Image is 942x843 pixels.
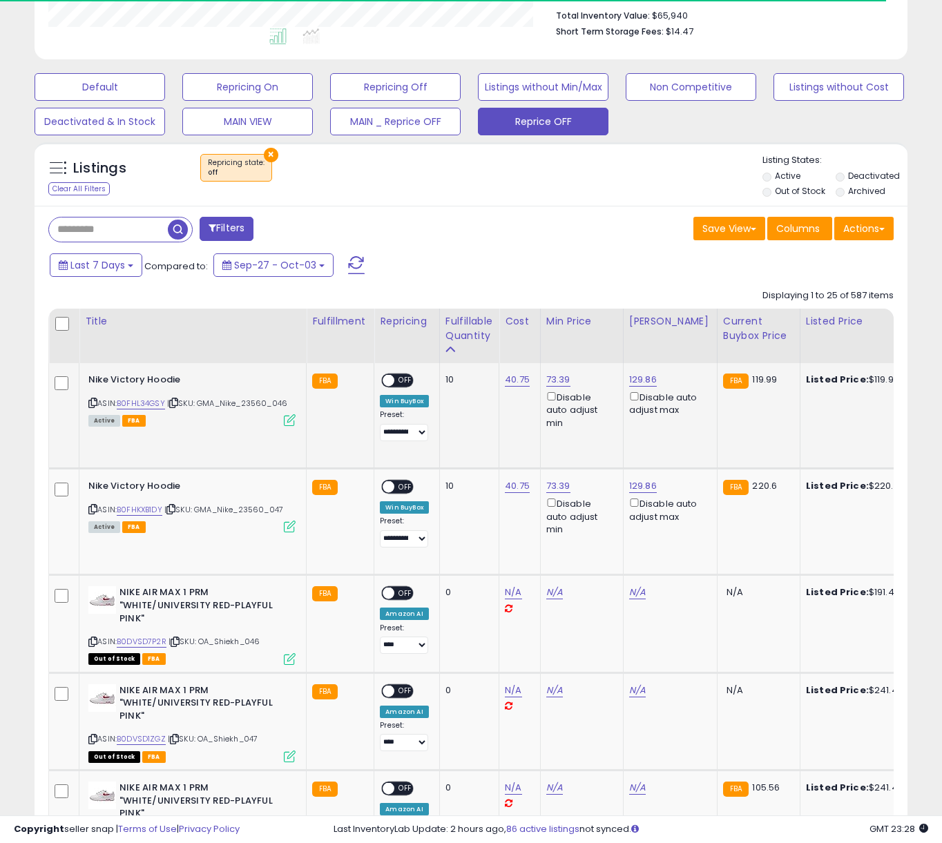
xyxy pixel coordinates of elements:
b: Total Inventory Value: [556,10,650,21]
div: 0 [445,586,488,599]
div: $191.42 [806,586,921,599]
span: OFF [395,783,417,795]
div: $241.42 [806,782,921,794]
a: 129.86 [629,479,657,493]
div: Preset: [380,623,429,655]
div: Cost [505,314,535,329]
button: Sep-27 - Oct-03 [213,253,334,277]
a: N/A [546,585,563,599]
div: Min Price [546,314,617,329]
b: NIKE AIR MAX 1 PRM "WHITE/UNIVERSITY RED-PLAYFUL PINK" [119,684,287,726]
a: B0DVSD7P2R [117,636,166,648]
b: Nike Victory Hoodie [88,374,256,390]
a: N/A [505,684,521,697]
span: N/A [727,585,743,599]
span: FBA [122,415,146,427]
a: Terms of Use [118,822,177,835]
span: FBA [142,653,166,665]
span: | SKU: GMA_Nike_23560_047 [164,504,283,515]
span: | SKU: GMA_Nike_23560_046 [167,398,287,409]
div: Current Buybox Price [723,314,794,343]
div: Win BuyBox [380,395,429,407]
div: 10 [445,374,488,386]
span: OFF [395,375,417,387]
span: 220.6 [752,479,777,492]
button: Save View [693,217,765,240]
button: Listings without Min/Max [478,73,608,101]
a: 73.39 [546,479,570,493]
a: B0FHKXB1DY [117,504,162,516]
span: All listings currently available for purchase on Amazon [88,521,120,533]
button: × [264,148,278,162]
div: ASIN: [88,684,296,761]
span: OFF [395,685,417,697]
div: Preset: [380,410,429,441]
b: NIKE AIR MAX 1 PRM "WHITE/UNIVERSITY RED-PLAYFUL PINK" [119,782,287,824]
div: Fulfillment [312,314,368,329]
div: $241.42 [806,684,921,697]
b: NIKE AIR MAX 1 PRM "WHITE/UNIVERSITY RED-PLAYFUL PINK" [119,586,287,628]
div: Disable auto adjust max [629,389,706,416]
button: MAIN VIEW [182,108,313,135]
div: Preset: [380,516,429,548]
span: 119.99 [752,373,777,386]
a: N/A [629,781,646,795]
small: FBA [312,374,338,389]
div: Clear All Filters [48,182,110,195]
span: Compared to: [144,260,208,273]
span: $14.47 [666,25,693,38]
b: Listed Price: [806,781,869,794]
span: 105.56 [752,781,780,794]
button: Listings without Cost [773,73,904,101]
img: 31B+sQ176zL._SL40_.jpg [88,684,116,712]
div: seller snap | | [14,823,240,836]
a: 73.39 [546,373,570,387]
div: off [208,168,265,177]
b: Short Term Storage Fees: [556,26,664,37]
small: FBA [723,480,749,495]
div: Preset: [380,721,429,752]
div: ASIN: [88,586,296,663]
a: B0DVSD1ZGZ [117,733,166,745]
button: Non Competitive [626,73,756,101]
span: Columns [776,222,820,235]
button: Columns [767,217,832,240]
span: Last 7 Days [70,258,125,272]
a: Privacy Policy [179,822,240,835]
a: N/A [629,585,646,599]
div: ASIN: [88,374,296,425]
b: Listed Price: [806,479,869,492]
b: Listed Price: [806,684,869,697]
div: Amazon AI [380,706,428,718]
div: Title [85,314,300,329]
a: 40.75 [505,373,530,387]
span: FBA [122,521,146,533]
div: 0 [445,782,488,794]
small: FBA [312,586,338,601]
span: OFF [395,481,417,493]
a: 86 active listings [506,822,579,835]
button: Filters [200,217,253,241]
button: Repricing On [182,73,313,101]
span: All listings that are currently out of stock and unavailable for purchase on Amazon [88,751,140,763]
a: B0FHL34GSY [117,398,165,409]
span: Sep-27 - Oct-03 [234,258,316,272]
label: Active [775,170,800,182]
small: FBA [723,782,749,797]
b: Listed Price: [806,585,869,599]
span: N/A [727,684,743,697]
div: Repricing [380,314,434,329]
div: ASIN: [88,480,296,531]
p: Listing States: [762,154,907,167]
div: $220.60 [806,480,921,492]
button: Deactivated & In Stock [35,108,165,135]
small: FBA [312,782,338,797]
span: All listings currently available for purchase on Amazon [88,415,120,427]
img: 31B+sQ176zL._SL40_.jpg [88,586,116,614]
div: Listed Price [806,314,925,329]
a: N/A [629,684,646,697]
span: | SKU: OA_Shiekh_047 [168,733,258,744]
a: N/A [505,585,521,599]
button: Actions [834,217,894,240]
div: Disable auto adjust min [546,389,613,429]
